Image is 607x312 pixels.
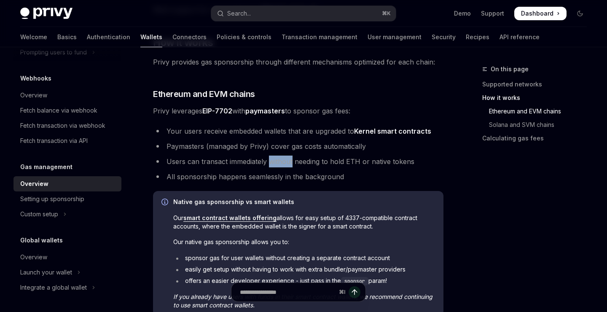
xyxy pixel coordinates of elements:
[173,265,435,274] li: easily get setup without having to work with extra bundler/paymaster providers
[481,9,504,18] a: Support
[13,250,121,265] a: Overview
[13,176,121,191] a: Overview
[13,88,121,103] a: Overview
[382,10,391,17] span: ⌘ K
[13,265,121,280] button: Toggle Launch your wallet section
[173,238,435,246] span: Our native gas sponsorship allows you to:
[57,27,77,47] a: Basics
[13,280,121,295] button: Toggle Integrate a global wallet section
[20,121,105,131] div: Fetch transaction via webhook
[153,171,443,183] li: All sponsorship happens seamlessly in the background
[354,127,431,136] a: Kernel smart contracts
[20,162,73,172] h5: Gas management
[482,118,594,132] a: Solana and SVM chains
[368,27,422,47] a: User management
[521,9,553,18] span: Dashboard
[153,88,255,100] span: Ethereum and EVM chains
[153,105,443,117] span: Privy leverages with to sponsor gas fees:
[13,133,121,148] a: Fetch transaction via API
[20,209,58,219] div: Custom setup
[432,27,456,47] a: Security
[140,27,162,47] a: Wallets
[217,27,271,47] a: Policies & controls
[20,73,51,83] h5: Webhooks
[161,199,170,207] svg: Info
[153,140,443,152] li: Paymasters (managed by Privy) cover gas costs automatically
[482,105,594,118] a: Ethereum and EVM chains
[514,7,567,20] a: Dashboard
[173,214,435,231] span: Our allows for easy setup of 4337-compatible contract accounts, where the embedded wallet is the ...
[20,282,87,293] div: Integrate a global wallet
[282,27,357,47] a: Transaction management
[20,27,47,47] a: Welcome
[20,8,73,19] img: dark logo
[173,198,294,205] strong: Native gas sponsorship vs smart wallets
[173,277,435,285] li: offers an easier developer experience - just pass in the param!
[211,6,395,21] button: Open search
[183,214,277,222] a: smart contract wallets offering
[20,194,84,204] div: Setting up sponsorship
[466,27,489,47] a: Recipes
[173,254,435,262] li: sponsor gas for user wallets without creating a separate contract account
[20,90,47,100] div: Overview
[87,27,130,47] a: Authentication
[153,156,443,167] li: Users can transact immediately without needing to hold ETH or native tokens
[20,179,48,189] div: Overview
[573,7,587,20] button: Toggle dark mode
[20,252,47,262] div: Overview
[245,107,285,115] strong: paymasters
[240,283,336,301] input: Ask a question...
[20,235,63,245] h5: Global wallets
[153,56,443,68] span: Privy provides gas sponsorship through different mechanisms optimized for each chain:
[482,91,594,105] a: How it works
[153,125,443,137] li: Your users receive embedded wallets that are upgraded to
[500,27,540,47] a: API reference
[491,64,529,74] span: On this page
[20,136,88,146] div: Fetch transaction via API
[13,191,121,207] a: Setting up sponsorship
[13,118,121,133] a: Fetch transaction via webhook
[349,286,360,298] button: Send message
[341,277,368,285] code: sponsor
[20,105,97,116] div: Fetch balance via webhook
[13,103,121,118] a: Fetch balance via webhook
[227,8,251,19] div: Search...
[482,78,594,91] a: Supported networks
[202,107,232,116] a: EIP-7702
[454,9,471,18] a: Demo
[482,132,594,145] a: Calculating gas fees
[172,27,207,47] a: Connectors
[20,267,72,277] div: Launch your wallet
[13,207,121,222] button: Toggle Custom setup section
